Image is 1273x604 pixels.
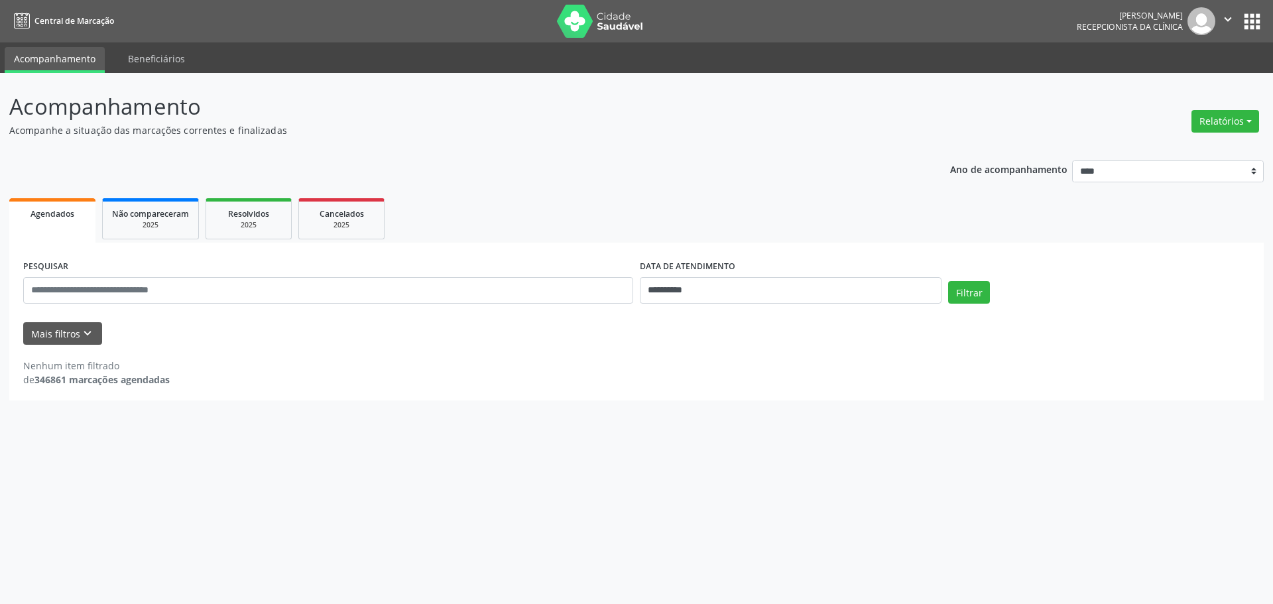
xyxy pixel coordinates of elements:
div: Nenhum item filtrado [23,359,170,373]
button: Relatórios [1191,110,1259,133]
span: Cancelados [320,208,364,219]
a: Acompanhamento [5,47,105,73]
div: 2025 [215,220,282,230]
button: apps [1241,10,1264,33]
button:  [1215,7,1241,35]
a: Central de Marcação [9,10,114,32]
label: PESQUISAR [23,257,68,277]
button: Mais filtroskeyboard_arrow_down [23,322,102,345]
a: Beneficiários [119,47,194,70]
div: [PERSON_NAME] [1077,10,1183,21]
i:  [1221,12,1235,27]
span: Central de Marcação [34,15,114,27]
i: keyboard_arrow_down [80,326,95,341]
strong: 346861 marcações agendadas [34,373,170,386]
button: Filtrar [948,281,990,304]
span: Agendados [30,208,74,219]
span: Resolvidos [228,208,269,219]
div: 2025 [112,220,189,230]
span: Não compareceram [112,208,189,219]
p: Acompanhe a situação das marcações correntes e finalizadas [9,123,887,137]
label: DATA DE ATENDIMENTO [640,257,735,277]
div: 2025 [308,220,375,230]
div: de [23,373,170,387]
span: Recepcionista da clínica [1077,21,1183,32]
p: Acompanhamento [9,90,887,123]
p: Ano de acompanhamento [950,160,1067,177]
img: img [1187,7,1215,35]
